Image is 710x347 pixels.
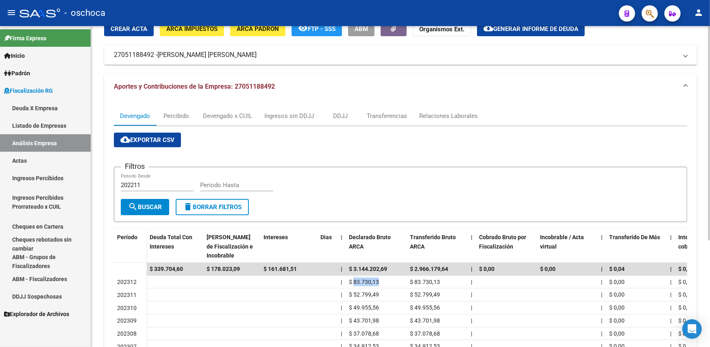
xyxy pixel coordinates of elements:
[349,304,379,311] span: $ 49.955,56
[471,317,472,324] span: |
[678,304,694,311] span: $ 0,00
[207,234,253,259] span: [PERSON_NAME] de Fiscalización e Incobrable
[128,202,138,212] mat-icon: search
[483,23,493,33] mat-icon: cloud_download
[114,50,677,59] mat-panel-title: 27051188492 -
[203,111,252,120] div: Devengado x CUIL
[349,234,391,250] span: Declarado Bruto ARCA
[468,229,476,264] datatable-header-cell: |
[410,279,440,285] span: $ 83.730,13
[260,229,317,264] datatable-header-cell: Intereses
[682,319,702,339] div: Open Intercom Messenger
[341,234,342,240] span: |
[341,279,342,285] span: |
[419,111,478,120] div: Relaciones Laborales
[120,136,174,144] span: Exportar CSV
[4,86,53,95] span: Fiscalización RG
[348,21,375,36] button: ABM
[104,45,697,65] mat-expansion-panel-header: 27051188492 -[PERSON_NAME] [PERSON_NAME]
[609,304,625,311] span: $ 0,00
[410,317,440,324] span: $ 43.701,98
[670,279,671,285] span: |
[230,21,285,36] button: ARCA Padrón
[670,234,672,240] span: |
[471,304,472,311] span: |
[601,330,602,337] span: |
[157,50,257,59] span: [PERSON_NAME] [PERSON_NAME]
[410,234,456,250] span: Transferido Bruto ARCA
[598,229,606,264] datatable-header-cell: |
[670,291,671,298] span: |
[694,8,703,17] mat-icon: person
[150,234,192,250] span: Deuda Total Con Intereses
[120,135,130,144] mat-icon: cloud_download
[410,291,440,298] span: $ 52.799,49
[601,291,602,298] span: |
[410,304,440,311] span: $ 49.955,56
[410,266,448,272] span: $ 2.966.179,64
[601,304,602,311] span: |
[341,330,342,337] span: |
[609,266,625,272] span: $ 0,04
[114,83,275,90] span: Aportes y Contribuciones de la Empresa: 27051188492
[540,234,584,250] span: Incobrable / Acta virtual
[7,8,16,17] mat-icon: menu
[471,234,473,240] span: |
[609,330,625,337] span: $ 0,00
[150,266,183,272] span: $ 339.704,60
[355,25,368,33] span: ABM
[183,202,193,212] mat-icon: delete
[298,23,308,33] mat-icon: remove_red_eye
[471,279,472,285] span: |
[601,317,602,324] span: |
[479,234,526,250] span: Cobrado Bruto por Fiscalización
[349,266,387,272] span: $ 3.144.202,69
[346,229,407,264] datatable-header-cell: Declarado Bruto ARCA
[601,266,603,272] span: |
[609,317,625,324] span: $ 0,00
[128,203,162,211] span: Buscar
[476,229,537,264] datatable-header-cell: Cobrado Bruto por Fiscalización
[349,291,379,298] span: $ 52.799,49
[537,229,598,264] datatable-header-cell: Incobrable / Acta virtual
[678,279,694,285] span: $ 0,00
[410,330,440,337] span: $ 37.078,68
[203,229,260,264] datatable-header-cell: Deuda Bruta Neto de Fiscalización e Incobrable
[601,279,602,285] span: |
[407,229,468,264] datatable-header-cell: Transferido Bruto ARCA
[413,21,471,36] button: Organismos Ext.
[479,266,494,272] span: $ 0,00
[367,111,407,120] div: Transferencias
[207,266,240,272] span: $ 178.023,09
[117,305,137,311] span: 202310
[320,234,332,240] span: Dias
[114,133,181,147] button: Exportar CSV
[667,229,675,264] datatable-header-cell: |
[670,330,671,337] span: |
[164,111,189,120] div: Percibido
[111,25,147,33] span: Crear Acta
[176,199,249,215] button: Borrar Filtros
[264,266,297,272] span: $ 161.681,51
[678,266,694,272] span: $ 0,00
[120,111,150,120] div: Devengado
[114,229,146,263] datatable-header-cell: Período
[341,291,342,298] span: |
[292,21,342,36] button: FTP - SSS
[678,317,694,324] span: $ 0,00
[540,266,555,272] span: $ 0,00
[341,266,342,272] span: |
[4,34,46,43] span: Firma Express
[160,21,224,36] button: ARCA Impuestos
[471,330,472,337] span: |
[609,279,625,285] span: $ 0,00
[121,161,149,172] h3: Filtros
[146,229,203,264] datatable-header-cell: Deuda Total Con Intereses
[117,292,137,298] span: 202311
[670,317,671,324] span: |
[117,234,137,240] span: Período
[4,51,25,60] span: Inicio
[4,310,69,319] span: Explorador de Archivos
[333,111,348,120] div: DDJJ
[678,330,694,337] span: $ 0,00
